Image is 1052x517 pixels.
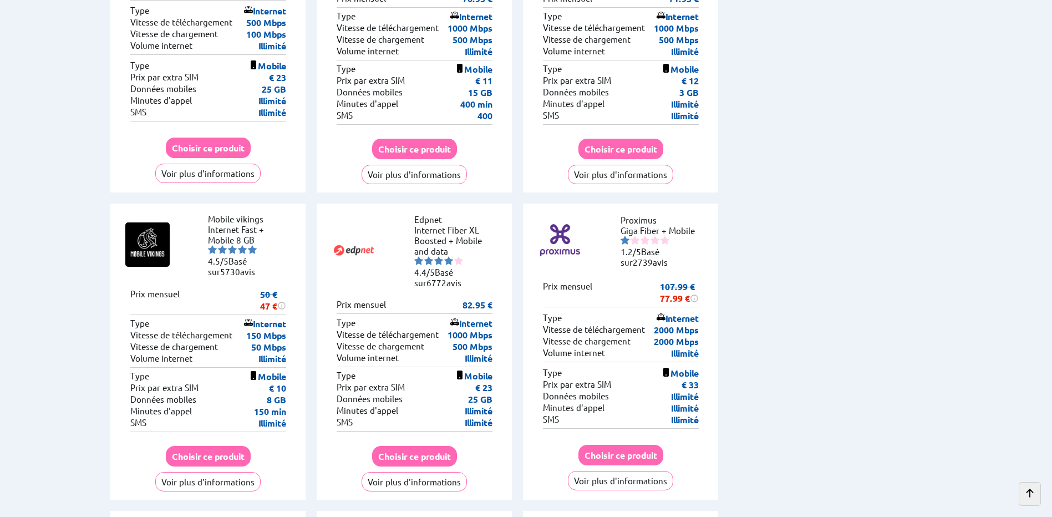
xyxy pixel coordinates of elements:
[166,451,251,462] a: Choisir ce produit
[578,445,663,465] button: Choisir ce produit
[444,256,453,265] img: starnr4
[631,236,639,245] img: starnr2
[543,22,645,34] p: Vitesse de télé­chargement
[337,75,405,87] p: Prix par extra SIM
[654,336,699,347] p: 2000 Mbps
[362,472,467,491] button: Voir plus d'informations
[682,75,699,87] p: € 12
[244,318,286,330] p: Internet
[337,317,355,329] p: Type
[244,6,253,14] img: icon of internet
[166,446,251,467] button: Choisir ce produit
[414,256,423,265] img: starnr1
[463,299,492,311] p: 82.95 €
[671,391,699,402] p: Illimité
[258,353,286,364] p: Illimité
[650,236,659,245] img: starnr4
[258,417,286,429] p: Illimité
[249,60,258,69] img: icon of mobile
[246,28,286,40] p: 100 Mbps
[543,75,611,87] p: Prix par extra SIM
[543,324,645,336] p: Vitesse de télé­chargement
[249,371,286,382] p: Mobile
[130,417,146,429] p: SMS
[543,312,562,324] p: Type
[130,318,149,330] p: Type
[155,472,261,491] button: Voir plus d'informations
[130,353,192,364] p: Volume internet
[130,406,192,417] p: Minutes d'appel
[455,64,464,73] img: icon of mobile
[662,367,699,379] p: Mobile
[671,98,699,110] p: Illimité
[662,368,670,377] img: icon of mobile
[218,245,227,254] img: starnr2
[455,370,492,382] p: Mobile
[434,256,443,265] img: starnr3
[621,225,704,236] li: Giga Fiber + Mobile
[660,236,669,245] img: starnr5
[337,22,439,34] p: Vitesse de télé­chargement
[130,107,146,118] p: SMS
[654,22,699,34] p: 1000 Mbps
[166,138,251,158] button: Choisir ce produit
[244,318,253,327] img: icon of internet
[251,341,286,353] p: 50 Mbps
[155,168,261,179] a: Voir plus d'informations
[455,63,492,75] p: Mobile
[258,95,286,107] p: Illimité
[671,45,699,57] p: Illimité
[337,370,355,382] p: Type
[679,87,699,98] p: 3 GB
[660,292,699,304] div: 77.99 €
[633,257,653,267] span: 2739
[424,256,433,265] img: starnr2
[130,17,232,28] p: Vitesse de télé­chargement
[372,144,457,154] a: Choisir ce produit
[130,83,196,95] p: Données mobiles
[249,60,286,72] p: Mobile
[248,245,257,254] img: starnr5
[130,28,218,40] p: Vitesse de chargement
[465,352,492,364] p: Illimité
[578,144,663,154] a: Choisir ce produit
[337,341,424,352] p: Vitesse de chargement
[448,22,492,34] p: 1000 Mbps
[208,214,291,224] li: Mobile vikings
[208,245,217,254] img: starnr1
[228,245,237,254] img: starnr3
[337,34,424,45] p: Vitesse de chargement
[258,107,286,118] p: Illimité
[208,224,291,245] li: Internet Fast + Mobile 8 GB
[657,11,665,20] img: icon of internet
[465,45,492,57] p: Illimité
[477,110,492,121] p: 400
[220,266,240,277] span: 5730
[468,87,492,98] p: 15 GB
[543,45,605,57] p: Volume internet
[543,98,604,110] p: Minutes d'appel
[621,215,704,225] li: Proximus
[372,446,457,467] button: Choisir ce produit
[130,95,192,107] p: Minutes d'appel
[254,406,286,417] p: 150 min
[657,312,699,324] p: Internet
[578,139,663,159] button: Choisir ce produit
[450,11,459,20] img: icon of internet
[671,110,699,121] p: Illimité
[543,281,592,304] p: Prix mensuel
[641,236,649,245] img: starnr3
[362,169,467,180] a: Voir plus d'informations
[621,236,629,245] img: starnr1
[372,451,457,462] a: Choisir ce produit
[654,324,699,336] p: 2000 Mbps
[337,45,399,57] p: Volume internet
[372,139,457,159] button: Choisir ce produit
[130,40,192,52] p: Volume internet
[426,277,446,288] span: 6772
[337,352,399,364] p: Volume internet
[337,382,405,393] p: Prix par extra SIM
[155,164,261,183] button: Voir plus d'informations
[414,225,497,256] li: Internet Fiber XL Boosted + Mobile and data
[246,17,286,28] p: 500 Mbps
